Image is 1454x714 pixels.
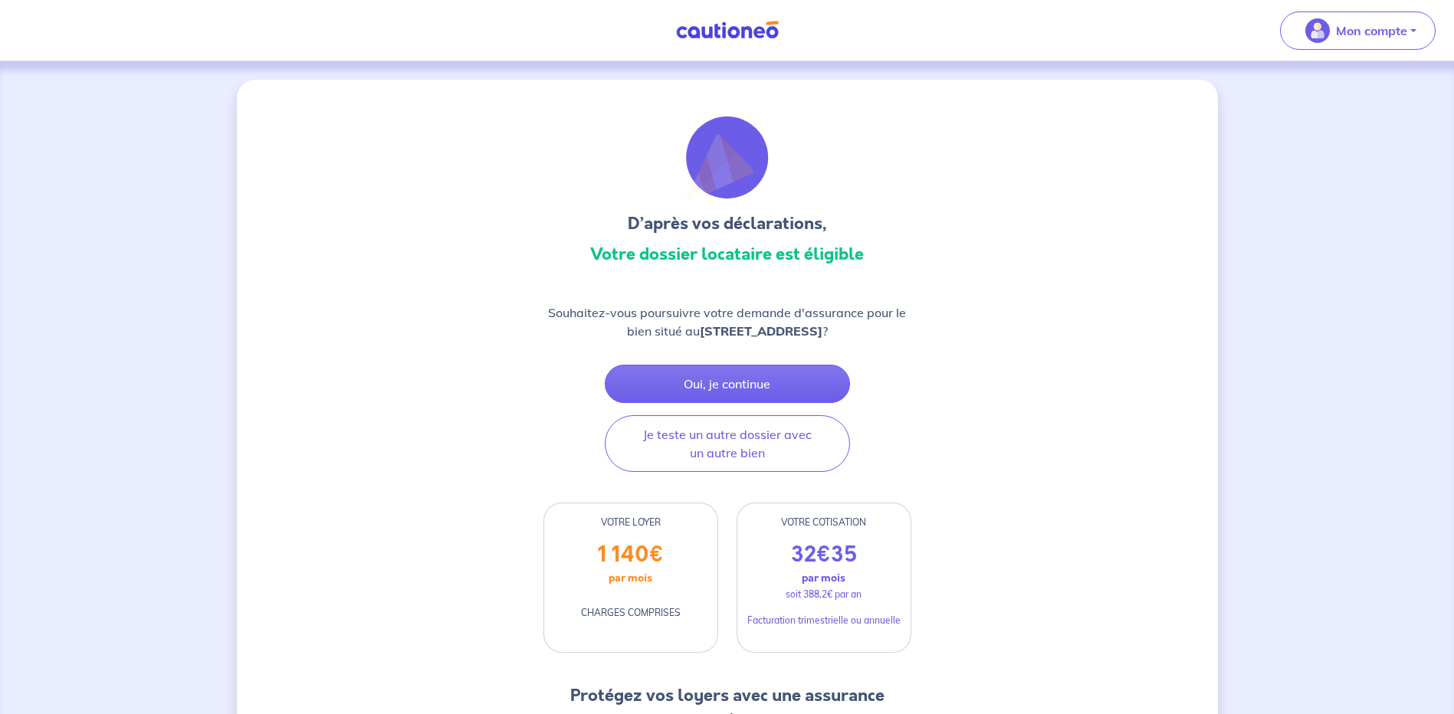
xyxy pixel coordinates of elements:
p: soit 388,2€ par an [786,588,862,601]
p: Mon compte [1336,21,1407,40]
p: 32 [791,542,857,568]
p: par mois [609,568,652,588]
button: Oui, je continue [605,365,850,403]
span: 35 [831,539,857,570]
img: Cautioneo [670,21,785,40]
p: Facturation trimestrielle ou annuelle [747,614,901,627]
img: illu_congratulation.svg [686,116,769,199]
p: 1 140 € [598,542,664,568]
h3: D’après vos déclarations, [543,211,911,236]
p: Souhaitez-vous poursuivre votre demande d'assurance pour le bien situé au ? [543,303,911,340]
div: VOTRE COTISATION [737,516,911,529]
img: illu_account_valid_menu.svg [1305,18,1330,43]
p: par mois [802,568,845,588]
p: CHARGES COMPRISES [581,606,681,620]
strong: [STREET_ADDRESS] [700,323,822,339]
button: Je teste un autre dossier avec un autre bien [605,415,850,472]
button: illu_account_valid_menu.svgMon compte [1280,11,1436,50]
div: VOTRE LOYER [544,516,717,529]
h3: Votre dossier locataire est éligible [543,242,911,267]
span: € [816,539,831,570]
